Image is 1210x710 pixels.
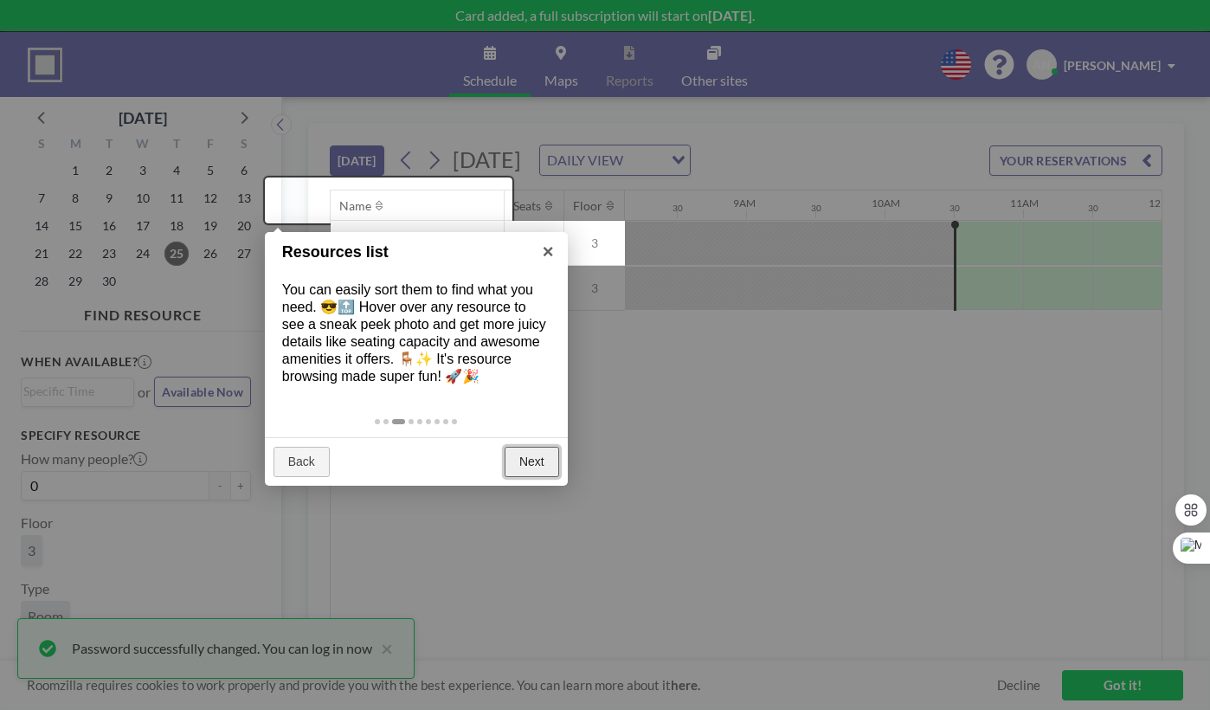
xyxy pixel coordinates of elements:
[529,232,568,271] a: ×
[282,241,524,264] h1: Resources list
[564,236,625,251] span: 3
[274,447,330,478] a: Back
[505,447,559,478] a: Next
[265,264,568,403] div: You can easily sort them to find what you need. 😎🔝 Hover over any resource to see a sneak peek ph...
